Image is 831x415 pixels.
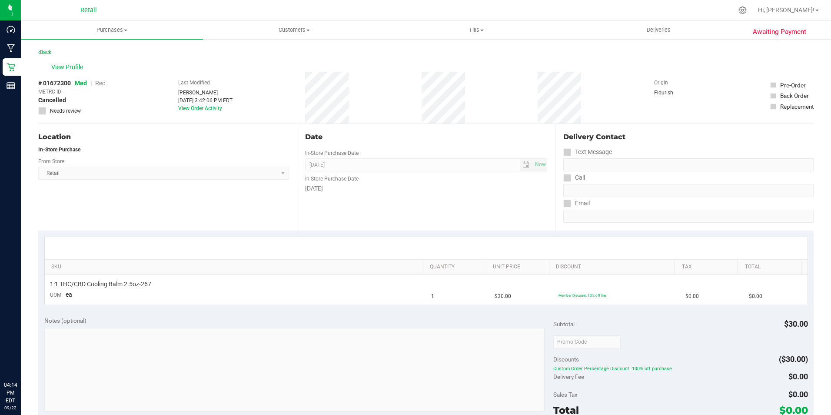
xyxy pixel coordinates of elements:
div: Delivery Contact [563,132,814,142]
div: Manage settings [737,6,748,14]
label: In-Store Purchase Date [305,175,359,183]
div: Flourish [654,89,698,97]
span: - [65,88,66,96]
a: Tills [386,21,568,39]
div: [DATE] [305,184,548,193]
iframe: Resource center unread badge [26,344,36,355]
span: Delivery Fee [553,373,584,380]
span: Custom Order Percentage Discount: 100% off purchase [553,366,808,372]
a: Unit Price [493,264,545,271]
a: Back [38,49,51,55]
a: View Order Activity [178,105,222,111]
span: Customers [203,26,385,34]
label: Last Modified [178,79,210,87]
a: Customers [203,21,385,39]
div: Date [305,132,548,142]
span: Hi, [PERSON_NAME]! [758,7,814,13]
span: METRC ID: [38,88,63,96]
span: 1 [431,292,434,301]
label: In-Store Purchase Date [305,149,359,157]
span: $30.00 [784,319,808,328]
a: Total [745,264,798,271]
a: Discount [556,264,671,271]
span: Discounts [553,351,579,367]
span: ea [66,291,72,298]
span: | [90,80,92,87]
input: Format: (999) 999-9999 [563,184,814,197]
div: Replacement [780,102,814,111]
span: Sales Tax [553,391,578,398]
input: Format: (999) 999-9999 [563,158,814,171]
inline-svg: Retail [7,63,15,71]
span: Rec [95,80,105,87]
a: Deliveries [568,21,750,39]
span: Notes (optional) [44,317,86,324]
span: Med [75,80,87,87]
span: Purchases [21,26,203,34]
span: View Profile [51,63,86,72]
span: UOM [50,292,61,298]
span: $30.00 [495,292,511,301]
a: Quantity [430,264,482,271]
span: 1:1 THC/CBD Cooling Balm 2.5oz-267 [50,280,151,288]
span: $0.00 [788,372,808,381]
div: [PERSON_NAME] [178,89,233,97]
input: Promo Code [553,335,621,348]
label: Origin [654,79,668,87]
span: # 01672300 [38,79,71,88]
div: Location [38,132,289,142]
span: $0.00 [685,292,699,301]
span: Retail [80,7,97,14]
label: From Store [38,157,64,165]
span: $0.00 [788,390,808,399]
p: 04:14 PM EDT [4,381,17,405]
div: Pre-Order [780,81,806,90]
label: Text Message [563,146,612,158]
label: Call [563,171,585,184]
label: Email [563,197,590,210]
div: [DATE] 3:42:06 PM EDT [178,97,233,104]
p: 09/22 [4,405,17,411]
span: Deliveries [635,26,682,34]
inline-svg: Manufacturing [7,44,15,53]
inline-svg: Reports [7,81,15,90]
span: Needs review [50,107,81,115]
span: ($30.00) [779,355,808,364]
a: Purchases [21,21,203,39]
span: Cancelled [38,96,66,105]
span: Member Discount: 10% off line [558,293,606,298]
strong: In-Store Purchase [38,147,80,153]
div: Back Order [780,91,809,100]
span: Tills [386,26,567,34]
inline-svg: Dashboard [7,25,15,34]
a: SKU [51,264,419,271]
iframe: Resource center [9,345,35,371]
span: Subtotal [553,321,575,328]
a: Tax [682,264,735,271]
span: $0.00 [749,292,762,301]
span: Awaiting Payment [753,27,806,37]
